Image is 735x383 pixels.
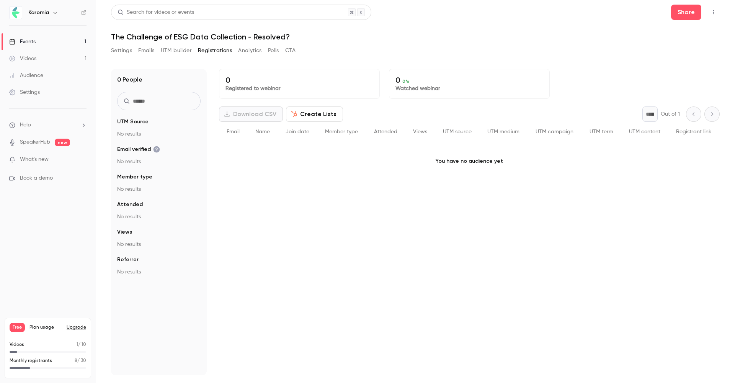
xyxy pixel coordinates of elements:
[117,213,201,221] p: No results
[225,85,373,92] p: Registered to webinar
[219,122,720,142] div: People list
[77,342,78,347] span: 1
[395,85,543,92] p: Watched webinar
[75,357,86,364] p: / 30
[55,139,70,146] span: new
[661,110,680,118] p: Out of 1
[28,9,49,16] h6: Karomia
[10,357,52,364] p: Monthly registrants
[20,155,49,164] span: What's new
[9,121,87,129] li: help-dropdown-opener
[443,129,472,134] span: UTM source
[285,44,296,57] button: CTA
[111,44,132,57] button: Settings
[413,129,427,134] span: Views
[395,75,543,85] p: 0
[9,72,43,79] div: Audience
[9,88,40,96] div: Settings
[161,44,192,57] button: UTM builder
[117,146,160,153] span: Email verified
[198,44,232,57] button: Registrations
[219,142,720,180] p: You have no audience yet
[67,324,86,331] button: Upgrade
[20,121,31,129] span: Help
[590,129,613,134] span: UTM term
[117,158,201,165] p: No results
[676,129,711,134] span: Registrant link
[374,129,397,134] span: Attended
[138,44,154,57] button: Emails
[10,7,22,19] img: Karomia
[117,130,201,138] p: No results
[77,341,86,348] p: / 10
[402,79,409,84] span: 0 %
[29,324,62,331] span: Plan usage
[117,173,152,181] span: Member type
[10,323,25,332] span: Free
[117,118,149,126] span: UTM Source
[9,38,36,46] div: Events
[10,341,24,348] p: Videos
[117,201,143,208] span: Attended
[238,44,262,57] button: Analytics
[117,118,201,276] section: facet-groups
[118,8,194,16] div: Search for videos or events
[227,129,240,134] span: Email
[117,228,132,236] span: Views
[325,129,358,134] span: Member type
[117,268,201,276] p: No results
[20,138,50,146] a: SpeakerHub
[117,241,201,248] p: No results
[268,44,279,57] button: Polls
[9,55,36,62] div: Videos
[117,185,201,193] p: No results
[225,75,373,85] p: 0
[111,32,720,41] h1: The Challenge of ESG Data Collection - Resolved?
[629,129,660,134] span: UTM content
[487,129,519,134] span: UTM medium
[536,129,573,134] span: UTM campaign
[20,174,53,182] span: Book a demo
[117,75,142,84] h1: 0 People
[286,106,343,122] button: Create Lists
[255,129,270,134] span: Name
[117,256,139,264] span: Referrer
[75,358,77,363] span: 8
[671,5,701,20] button: Share
[286,129,309,134] span: Join date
